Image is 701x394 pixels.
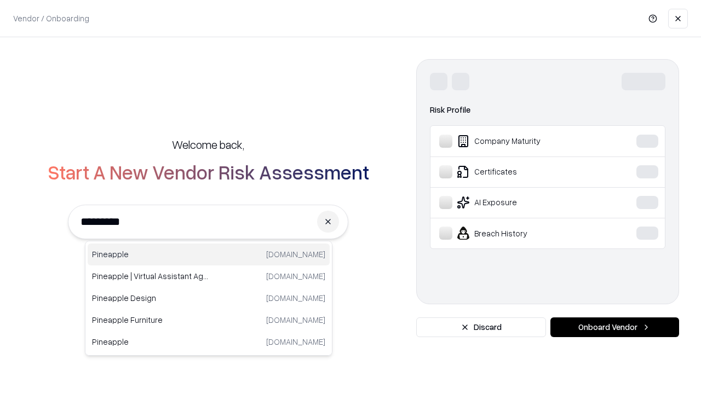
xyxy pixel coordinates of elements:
[48,161,369,183] h2: Start A New Vendor Risk Assessment
[430,103,665,117] div: Risk Profile
[439,135,603,148] div: Company Maturity
[266,270,325,282] p: [DOMAIN_NAME]
[92,314,209,326] p: Pineapple Furniture
[439,227,603,240] div: Breach History
[85,241,332,356] div: Suggestions
[266,248,325,260] p: [DOMAIN_NAME]
[92,336,209,347] p: Pineapple
[439,196,603,209] div: AI Exposure
[416,317,546,337] button: Discard
[92,248,209,260] p: Pineapple
[92,292,209,304] p: Pineapple Design
[266,336,325,347] p: [DOMAIN_NAME]
[172,137,244,152] h5: Welcome back,
[13,13,89,24] p: Vendor / Onboarding
[550,317,679,337] button: Onboard Vendor
[92,270,209,282] p: Pineapple | Virtual Assistant Agency
[266,292,325,304] p: [DOMAIN_NAME]
[439,165,603,178] div: Certificates
[266,314,325,326] p: [DOMAIN_NAME]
